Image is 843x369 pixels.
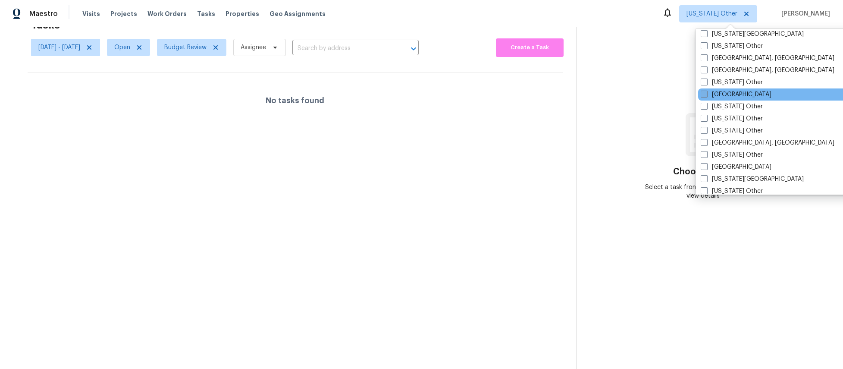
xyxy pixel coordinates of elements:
label: [US_STATE] Other [701,114,763,123]
label: [US_STATE] Other [701,78,763,87]
div: Select a task from the queue in order to view details [640,183,766,200]
label: [US_STATE][GEOGRAPHIC_DATA] [701,175,804,183]
label: [US_STATE] Other [701,151,763,159]
span: [US_STATE] Other [686,9,737,18]
label: [GEOGRAPHIC_DATA] [701,163,771,171]
span: Assignee [241,43,266,52]
label: [US_STATE] Other [701,126,763,135]
span: [PERSON_NAME] [778,9,830,18]
label: [US_STATE][GEOGRAPHIC_DATA] [701,30,804,38]
label: [US_STATE] Other [701,187,763,196]
label: [GEOGRAPHIC_DATA], [GEOGRAPHIC_DATA] [701,139,834,147]
h2: Tasks [31,21,60,29]
span: Geo Assignments [270,9,326,18]
button: Open [407,43,420,55]
span: Open [114,43,130,52]
span: Properties [226,9,259,18]
span: Create a Task [500,43,559,53]
input: Search by address [292,42,395,55]
label: [US_STATE] Other [701,42,763,50]
label: [GEOGRAPHIC_DATA], [GEOGRAPHIC_DATA] [701,54,834,63]
label: [US_STATE] Other [701,102,763,111]
label: [GEOGRAPHIC_DATA], [GEOGRAPHIC_DATA] [701,66,834,75]
button: Create a Task [496,38,563,57]
span: Visits [82,9,100,18]
label: [GEOGRAPHIC_DATA] [701,90,771,99]
span: [DATE] - [DATE] [38,43,80,52]
h3: Choose a task [673,167,733,176]
span: Work Orders [147,9,187,18]
span: Projects [110,9,137,18]
span: Maestro [29,9,58,18]
span: Budget Review [164,43,207,52]
span: Tasks [197,11,215,17]
h4: No tasks found [266,96,324,105]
